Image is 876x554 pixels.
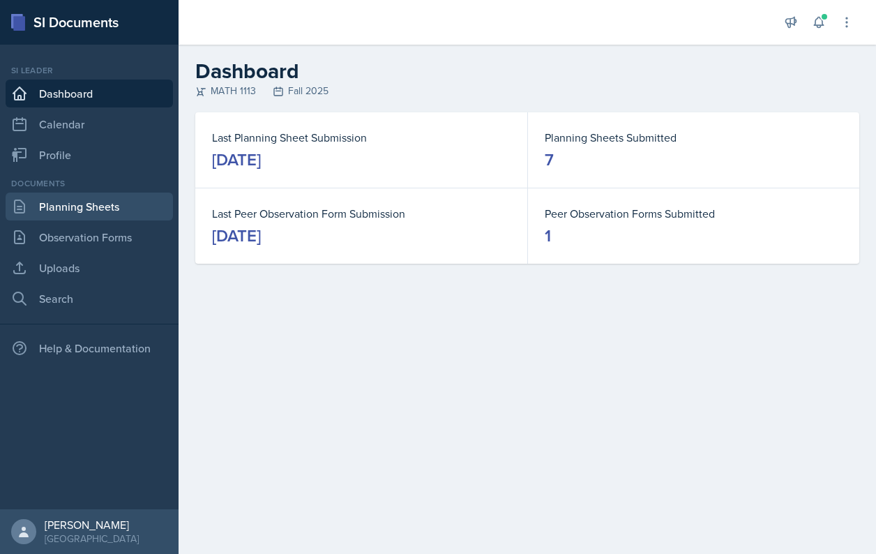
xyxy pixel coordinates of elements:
[212,149,261,171] div: [DATE]
[212,129,511,146] dt: Last Planning Sheet Submission
[545,129,843,146] dt: Planning Sheets Submitted
[545,149,554,171] div: 7
[212,205,511,222] dt: Last Peer Observation Form Submission
[545,205,843,222] dt: Peer Observation Forms Submitted
[195,59,859,84] h2: Dashboard
[6,254,173,282] a: Uploads
[6,141,173,169] a: Profile
[6,334,173,362] div: Help & Documentation
[6,223,173,251] a: Observation Forms
[45,532,139,546] div: [GEOGRAPHIC_DATA]
[6,177,173,190] div: Documents
[6,64,173,77] div: Si leader
[212,225,261,247] div: [DATE]
[45,518,139,532] div: [PERSON_NAME]
[6,80,173,107] a: Dashboard
[195,84,859,98] div: MATH 1113 Fall 2025
[6,193,173,220] a: Planning Sheets
[545,225,551,247] div: 1
[6,285,173,313] a: Search
[6,110,173,138] a: Calendar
